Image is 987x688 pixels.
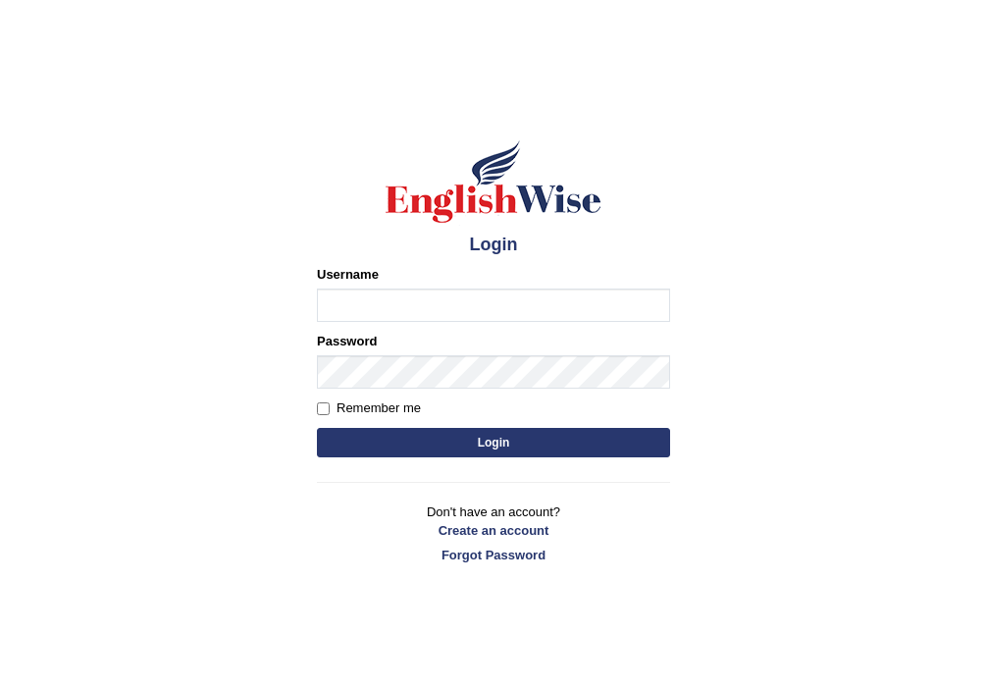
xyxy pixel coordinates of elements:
[317,503,670,563] p: Don't have an account?
[317,521,670,540] a: Create an account
[317,546,670,564] a: Forgot Password
[317,402,330,415] input: Remember me
[317,265,379,284] label: Username
[317,428,670,457] button: Login
[382,137,605,226] img: Logo of English Wise sign in for intelligent practice with AI
[317,236,670,255] h4: Login
[317,332,377,350] label: Password
[317,398,421,418] label: Remember me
